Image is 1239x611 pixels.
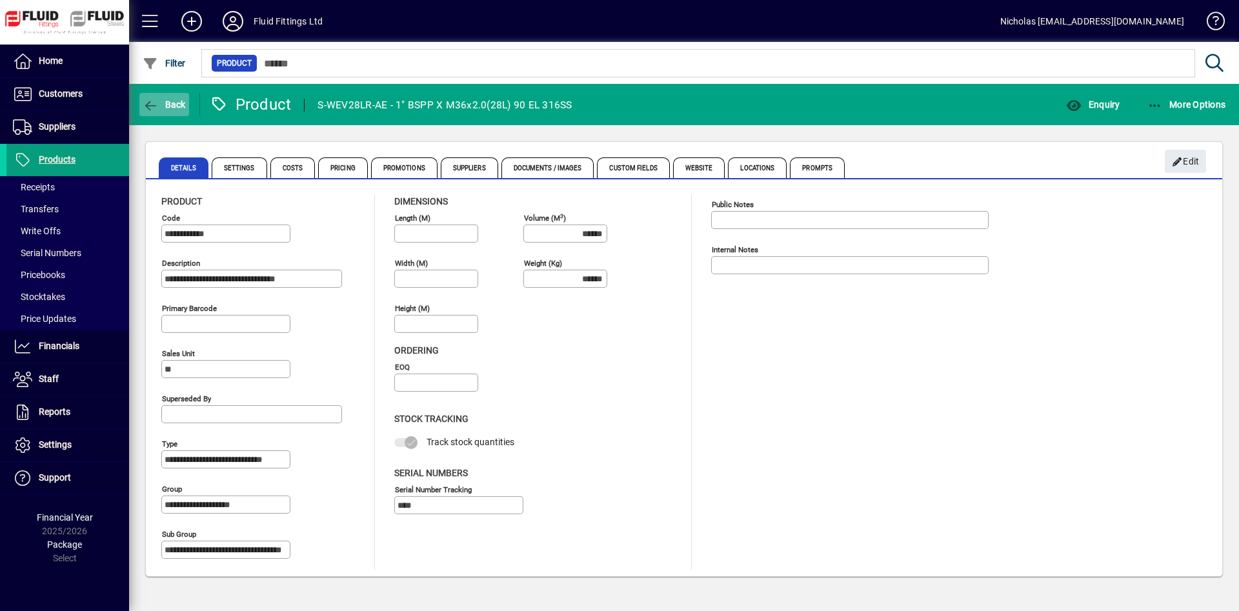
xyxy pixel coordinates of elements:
[318,157,368,178] span: Pricing
[441,157,498,178] span: Suppliers
[47,539,82,550] span: Package
[13,204,59,214] span: Transfers
[162,439,177,448] mat-label: Type
[162,349,195,358] mat-label: Sales unit
[394,414,468,424] span: Stock Tracking
[395,363,410,372] mat-label: EOQ
[162,485,182,494] mat-label: Group
[371,157,438,178] span: Promotions
[6,242,129,264] a: Serial Numbers
[6,462,129,494] a: Support
[712,245,758,254] mat-label: Internal Notes
[1000,11,1184,32] div: Nicholas [EMAIL_ADDRESS][DOMAIN_NAME]
[524,214,566,223] mat-label: Volume (m )
[254,11,323,32] div: Fluid Fittings Ltd
[501,157,594,178] span: Documents / Images
[212,10,254,33] button: Profile
[13,182,55,192] span: Receipts
[139,93,189,116] button: Back
[395,485,472,494] mat-label: Serial Number tracking
[1165,150,1206,173] button: Edit
[13,292,65,302] span: Stocktakes
[6,264,129,286] a: Pricebooks
[129,93,200,116] app-page-header-button: Back
[39,55,63,66] span: Home
[427,437,514,447] span: Track stock quantities
[395,304,430,313] mat-label: Height (m)
[162,259,200,268] mat-label: Description
[6,308,129,330] a: Price Updates
[39,154,76,165] span: Products
[6,429,129,461] a: Settings
[37,512,93,523] span: Financial Year
[39,472,71,483] span: Support
[39,88,83,99] span: Customers
[13,270,65,280] span: Pricebooks
[171,10,212,33] button: Add
[6,111,129,143] a: Suppliers
[524,259,562,268] mat-label: Weight (Kg)
[39,439,72,450] span: Settings
[790,157,845,178] span: Prompts
[597,157,669,178] span: Custom Fields
[270,157,316,178] span: Costs
[161,196,202,206] span: Product
[13,226,61,236] span: Write Offs
[162,530,196,539] mat-label: Sub group
[6,396,129,428] a: Reports
[6,198,129,220] a: Transfers
[39,406,70,417] span: Reports
[317,95,572,115] div: S-WEV28LR-AE - 1" BSPP X M36x2.0(28L) 90 EL 316SS
[162,214,180,223] mat-label: Code
[13,314,76,324] span: Price Updates
[143,99,186,110] span: Back
[395,259,428,268] mat-label: Width (m)
[394,196,448,206] span: Dimensions
[6,286,129,308] a: Stocktakes
[560,212,563,219] sup: 3
[395,214,430,223] mat-label: Length (m)
[1063,93,1123,116] button: Enquiry
[212,157,267,178] span: Settings
[6,330,129,363] a: Financials
[6,78,129,110] a: Customers
[6,363,129,396] a: Staff
[394,345,439,356] span: Ordering
[1172,151,1200,172] span: Edit
[1197,3,1223,45] a: Knowledge Base
[1147,99,1226,110] span: More Options
[673,157,725,178] span: Website
[162,394,211,403] mat-label: Superseded by
[39,374,59,384] span: Staff
[1066,99,1120,110] span: Enquiry
[162,304,217,313] mat-label: Primary barcode
[217,57,252,70] span: Product
[143,58,186,68] span: Filter
[394,468,468,478] span: Serial Numbers
[6,176,129,198] a: Receipts
[6,220,129,242] a: Write Offs
[139,52,189,75] button: Filter
[712,200,754,209] mat-label: Public Notes
[13,248,81,258] span: Serial Numbers
[159,157,208,178] span: Details
[210,94,292,115] div: Product
[39,121,76,132] span: Suppliers
[728,157,787,178] span: Locations
[6,45,129,77] a: Home
[1144,93,1229,116] button: More Options
[39,341,79,351] span: Financials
